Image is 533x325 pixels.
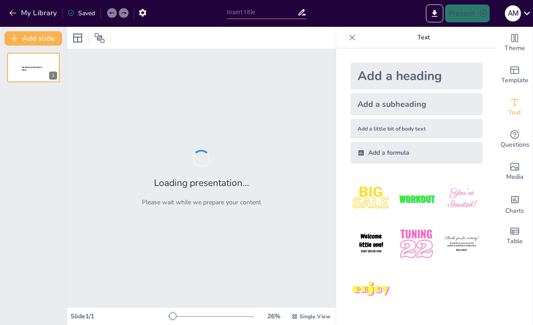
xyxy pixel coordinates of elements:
[426,4,443,22] button: Export to PowerPoint
[441,223,483,265] img: 6.jpeg
[350,178,392,219] img: 1.jpeg
[396,223,437,265] img: 5.jpeg
[350,119,483,139] div: Add a little bit of body text
[501,76,529,85] span: Template
[497,220,533,252] div: Add a table
[350,63,483,89] div: Add a heading
[441,178,483,219] img: 3.jpeg
[506,172,524,182] span: Media
[350,142,483,164] div: Add a formula
[396,178,437,219] img: 2.jpeg
[49,72,57,80] div: 1
[71,31,85,45] div: Layout
[67,9,95,17] div: Saved
[497,59,533,91] div: Add ready made slides
[350,93,483,115] div: Add a subheading
[350,269,392,310] img: 7.jpeg
[507,236,523,246] span: Table
[505,206,524,216] span: Charts
[71,312,168,321] div: Slide 1 / 1
[497,91,533,123] div: Add text boxes
[7,6,61,20] button: My Library
[497,156,533,188] div: Add images, graphics, shapes or video
[142,198,261,207] p: Please wait while we prepare your content
[4,31,62,46] button: Add slide
[300,313,330,320] span: Single View
[505,4,521,22] button: A M
[263,312,284,321] div: 26 %
[505,5,521,21] div: A M
[7,53,60,82] div: 1
[227,6,297,19] input: Insert title
[22,66,42,71] span: Sendsteps presentation editor
[497,27,533,59] div: Change the overall theme
[500,140,529,150] span: Questions
[359,27,488,48] p: Text
[504,43,525,53] span: Theme
[350,223,392,265] img: 4.jpeg
[94,33,105,43] span: Position
[154,177,249,189] h2: Loading presentation...
[508,108,521,118] span: Text
[497,123,533,156] div: Get real-time input from your audience
[497,188,533,220] div: Add charts and graphs
[445,4,490,22] button: Present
